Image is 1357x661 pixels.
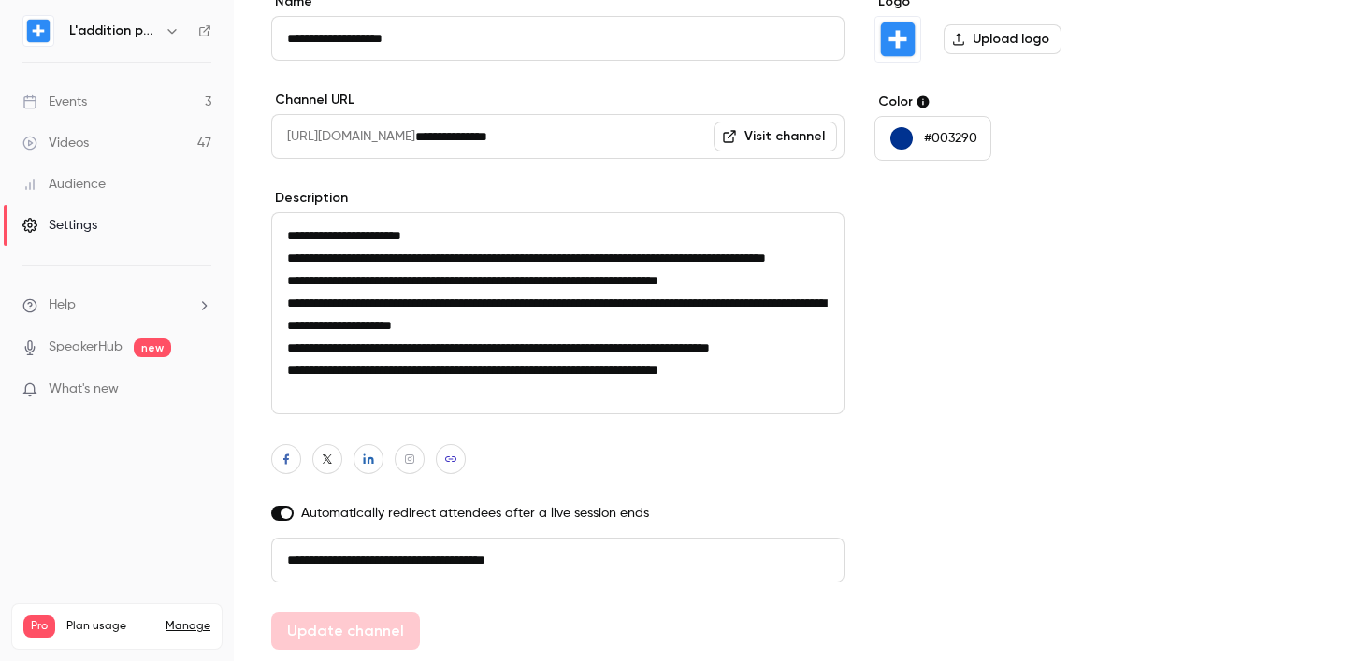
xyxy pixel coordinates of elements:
[22,93,87,111] div: Events
[271,91,845,109] label: Channel URL
[49,295,76,315] span: Help
[66,619,154,634] span: Plan usage
[22,216,97,235] div: Settings
[69,22,157,40] h6: L'addition par Epsor
[271,504,845,523] label: Automatically redirect attendees after a live session ends
[49,338,123,357] a: SpeakerHub
[714,122,837,151] a: Visit channel
[23,615,55,638] span: Pro
[23,16,53,46] img: L'addition par Epsor
[924,129,977,148] p: #003290
[271,114,415,159] span: [URL][DOMAIN_NAME]
[22,134,89,152] div: Videos
[944,24,1061,54] label: Upload logo
[49,380,119,399] span: What's new
[166,619,210,634] a: Manage
[874,116,991,161] button: #003290
[875,17,920,62] img: L'addition par Epsor
[134,338,171,357] span: new
[22,295,211,315] li: help-dropdown-opener
[22,175,106,194] div: Audience
[271,189,845,208] label: Description
[874,93,1162,111] label: Color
